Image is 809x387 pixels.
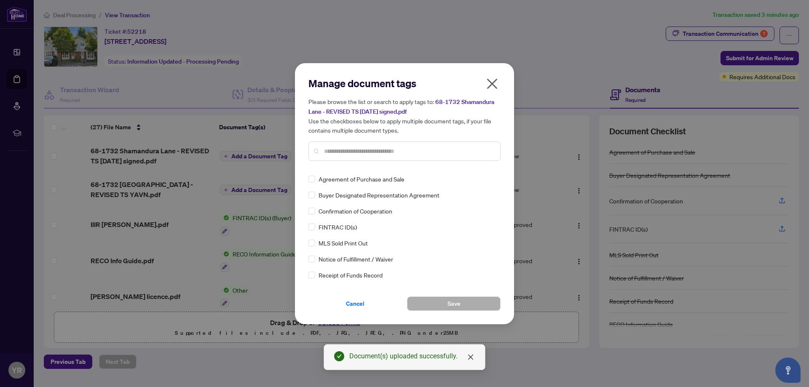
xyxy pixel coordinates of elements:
span: Cancel [346,297,364,310]
span: Confirmation of Cooperation [319,206,392,216]
button: Open asap [775,358,801,383]
span: 68-1732 Shamandura Lane - REVISED TS [DATE] signed.pdf [308,98,494,115]
span: Notice of Fulfillment / Waiver [319,254,393,264]
span: close [467,354,474,360]
h2: Manage document tags [308,77,501,90]
span: check-circle [334,351,344,361]
button: Save [407,296,501,311]
button: Cancel [308,296,402,311]
span: close [485,77,499,91]
span: Buyer Designated Representation Agreement [319,190,439,200]
h5: Please browse the list or search to apply tags to: Use the checkboxes below to apply multiple doc... [308,97,501,135]
span: Receipt of Funds Record [319,270,383,280]
span: FINTRAC ID(s) [319,222,357,232]
span: Agreement of Purchase and Sale [319,174,404,184]
a: Close [466,352,475,362]
span: MLS Sold Print Out [319,238,368,248]
div: Document(s) uploaded successfully. [349,351,475,361]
